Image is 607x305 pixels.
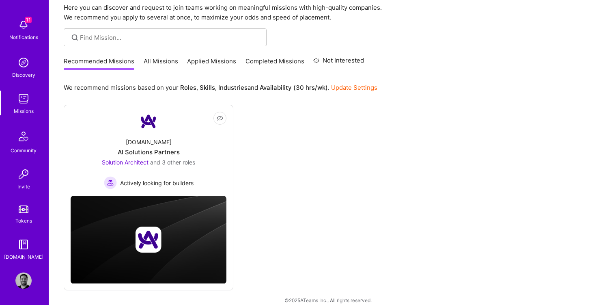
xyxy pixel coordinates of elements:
b: Industries [218,84,248,91]
img: discovery [15,54,32,71]
p: Here you can discover and request to join teams working on meaningful missions with high-quality ... [64,3,592,22]
img: cover [71,196,226,284]
span: and 3 other roles [150,159,195,166]
a: Recommended Missions [64,57,134,70]
span: 11 [25,17,32,23]
img: Company Logo [139,112,158,131]
input: Find Mission... [80,33,260,42]
div: Missions [14,107,34,115]
img: Actively looking for builders [104,176,117,189]
img: teamwork [15,91,32,107]
a: User Avatar [13,273,34,289]
a: Update Settings [331,84,377,91]
a: Company Logo[DOMAIN_NAME]AI Solutions PartnersSolution Architect and 3 other rolesActively lookin... [71,112,226,189]
a: Completed Missions [245,57,304,70]
img: Community [14,127,33,146]
b: Roles [180,84,196,91]
b: Skills [200,84,215,91]
div: Community [11,146,37,155]
a: Not Interested [313,56,364,70]
img: User Avatar [15,273,32,289]
div: [DOMAIN_NAME] [4,253,43,261]
p: We recommend missions based on your , , and . [64,83,377,92]
a: All Missions [144,57,178,70]
img: Invite [15,166,32,182]
div: Tokens [15,216,32,225]
div: Notifications [9,33,38,41]
div: [DOMAIN_NAME] [126,138,172,146]
img: Company logo [136,227,161,253]
i: icon EyeClosed [217,115,223,121]
img: tokens [19,205,28,213]
img: bell [15,17,32,33]
b: Availability (30 hrs/wk) [260,84,328,91]
div: Discovery [12,71,35,79]
div: Invite [17,182,30,191]
div: AI Solutions Partners [118,148,180,156]
a: Applied Missions [187,57,236,70]
span: Actively looking for builders [120,179,194,187]
img: guide book [15,236,32,253]
i: icon SearchGrey [70,33,80,42]
span: Solution Architect [102,159,149,166]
